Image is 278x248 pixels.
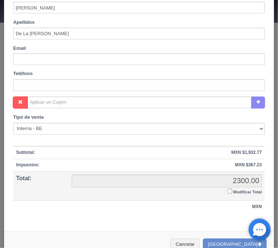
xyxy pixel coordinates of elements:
strong: MXN $367.23 [235,163,262,168]
small: Modificar Total [233,190,262,195]
th: Impuestos: [13,159,69,172]
label: Email [13,45,26,52]
label: Teléfono [13,71,33,78]
input: Aplicar un Cupón [27,97,252,108]
label: Apellidos [13,19,35,26]
strong: MXN $1,932.77 [232,150,262,155]
th: Total: [13,172,69,201]
label: Tipo de venta [13,114,44,121]
strong: MXN [252,204,262,210]
th: Subtotal: [13,147,69,159]
input: Modificar Total [228,189,232,194]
